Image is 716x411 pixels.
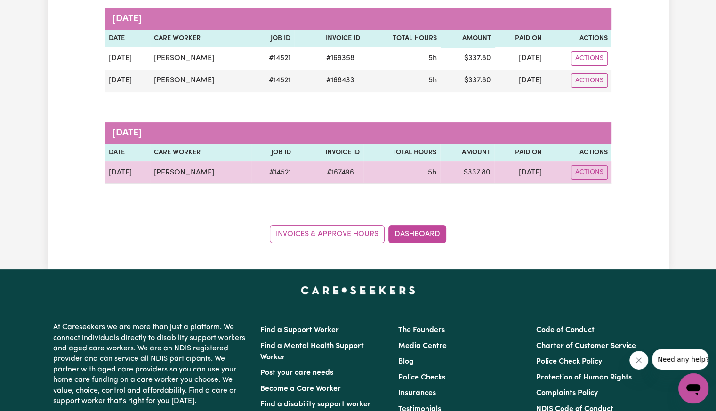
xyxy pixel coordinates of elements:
a: Protection of Human Rights [536,374,632,381]
th: Date [105,30,150,47]
a: Dashboard [388,225,446,243]
span: 5 hours [428,169,436,176]
td: $ 337.80 [441,47,494,70]
span: # 168433 [321,75,360,86]
a: Complaints Policy [536,389,598,397]
a: Insurances [398,389,436,397]
span: # 169358 [321,53,360,64]
a: Find a disability support worker [260,401,371,408]
span: 5 hours [428,77,437,84]
td: [DATE] [105,47,150,70]
a: Invoices & Approve Hours [270,225,385,243]
th: Care Worker [150,144,251,162]
a: Find a Mental Health Support Worker [260,342,364,361]
button: Actions [571,165,608,180]
th: Date [105,144,151,162]
th: Invoice ID [295,144,363,162]
a: Charter of Customer Service [536,342,636,350]
a: Find a Support Worker [260,326,339,334]
button: Actions [571,73,608,88]
th: Amount [440,144,494,162]
caption: [DATE] [105,122,611,144]
a: Police Check Policy [536,358,602,365]
span: 5 hours [428,55,437,62]
th: Amount [441,30,494,47]
td: [DATE] [495,70,546,92]
td: [PERSON_NAME] [150,70,251,92]
td: [PERSON_NAME] [150,47,251,70]
td: [DATE] [495,47,546,70]
td: [DATE] [105,161,151,184]
th: Care Worker [150,30,251,47]
a: Blog [398,358,414,365]
td: [DATE] [105,70,150,92]
th: Total Hours [363,144,441,162]
a: Careseekers home page [301,286,415,294]
button: Actions [571,51,608,66]
iframe: Message from company [652,349,708,370]
td: # 14521 [251,70,294,92]
td: $ 337.80 [441,70,494,92]
th: Job ID [251,144,295,162]
span: Need any help? [6,7,57,14]
th: Paid On [494,144,546,162]
p: At Careseekers we are more than just a platform. We connect individuals directly to disability su... [53,318,249,410]
th: Job ID [251,30,294,47]
th: Actions [546,30,611,47]
th: Total Hours [364,30,441,47]
td: # 14521 [251,161,295,184]
caption: [DATE] [105,8,611,30]
a: The Founders [398,326,445,334]
a: Police Checks [398,374,445,381]
a: Code of Conduct [536,326,595,334]
th: Paid On [495,30,546,47]
iframe: Close message [629,351,648,370]
td: [PERSON_NAME] [150,161,251,184]
th: Actions [546,144,611,162]
a: Post your care needs [260,369,333,377]
td: $ 337.80 [440,161,494,184]
span: # 167496 [321,167,360,178]
td: [DATE] [494,161,546,184]
th: Invoice ID [294,30,364,47]
a: Become a Care Worker [260,385,341,393]
iframe: Button to launch messaging window [678,373,708,403]
a: Media Centre [398,342,447,350]
td: # 14521 [251,47,294,70]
